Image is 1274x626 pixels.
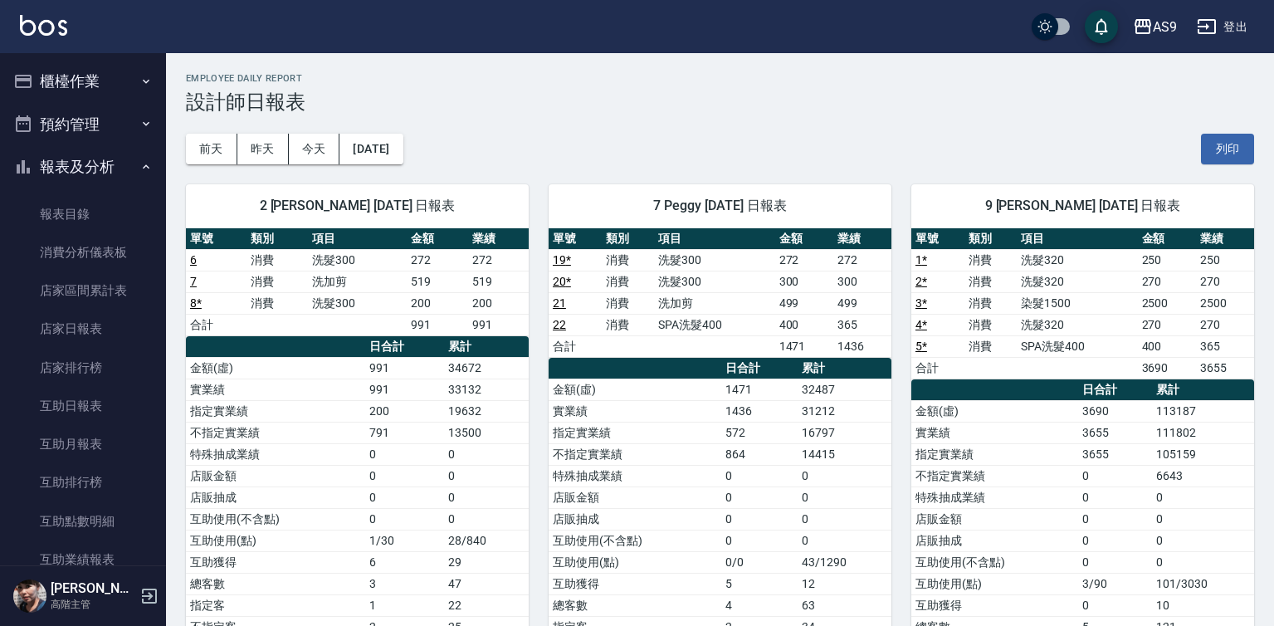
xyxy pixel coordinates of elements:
td: 111802 [1152,422,1254,443]
span: 2 [PERSON_NAME] [DATE] 日報表 [206,198,509,214]
td: 洗髮320 [1017,271,1137,292]
td: 洗髮300 [308,249,408,271]
td: 300 [775,271,833,292]
a: 店家日報表 [7,310,159,348]
td: 32487 [798,379,891,400]
button: 登出 [1190,12,1254,42]
td: 不指定實業績 [186,422,365,443]
td: 0 [1152,530,1254,551]
td: 消費 [964,271,1018,292]
td: 272 [775,249,833,271]
td: 3655 [1196,357,1254,379]
th: 金額 [775,228,833,250]
td: 0 [798,508,891,530]
td: 店販金額 [911,508,1078,530]
td: 2500 [1196,292,1254,314]
td: 16797 [798,422,891,443]
td: 3/90 [1078,573,1152,594]
a: 6 [190,253,197,267]
td: 洗加剪 [308,271,408,292]
th: 項目 [1017,228,1137,250]
td: 43/1290 [798,551,891,573]
td: 消費 [964,292,1018,314]
a: 互助點數明細 [7,502,159,540]
th: 業績 [833,228,891,250]
td: 270 [1196,271,1254,292]
td: 0 [365,487,444,508]
td: 400 [1138,335,1196,357]
td: 0 [721,508,798,530]
h5: [PERSON_NAME] [51,580,135,597]
td: 0 [365,465,444,487]
td: 0 [1152,551,1254,573]
td: 6643 [1152,465,1254,487]
a: 互助排行榜 [7,463,159,501]
td: 消費 [964,314,1018,335]
td: 特殊抽成業績 [911,487,1078,508]
td: 29 [444,551,529,573]
td: 店販抽成 [911,530,1078,551]
h3: 設計師日報表 [186,90,1254,114]
td: 合計 [549,335,602,357]
td: 3655 [1078,422,1152,443]
h2: Employee Daily Report [186,73,1254,84]
table: a dense table [549,228,891,358]
td: 28/840 [444,530,529,551]
td: 200 [468,292,529,314]
td: 互助獲得 [186,551,365,573]
td: 0 [365,443,444,465]
td: 互助使用(點) [549,551,721,573]
td: 991 [365,357,444,379]
button: 列印 [1201,134,1254,164]
td: 113187 [1152,400,1254,422]
td: 22 [444,594,529,616]
td: 519 [468,271,529,292]
td: 互助使用(點) [186,530,365,551]
td: 互助使用(不含點) [549,530,721,551]
td: 63 [798,594,891,616]
button: 今天 [289,134,340,164]
a: 互助日報表 [7,387,159,425]
img: Logo [20,15,67,36]
td: 洗髮320 [1017,249,1137,271]
td: 864 [721,443,798,465]
td: 270 [1196,314,1254,335]
td: 消費 [602,292,655,314]
td: 指定實業績 [911,443,1078,465]
td: 34672 [444,357,529,379]
td: SPA洗髮400 [1017,335,1137,357]
td: 0 [1078,508,1152,530]
td: 互助使用(點) [911,573,1078,594]
td: 31212 [798,400,891,422]
td: 0 [444,465,529,487]
th: 單號 [911,228,964,250]
td: 指定實業績 [549,422,721,443]
td: 總客數 [186,573,365,594]
td: 0 [444,508,529,530]
th: 日合計 [721,358,798,379]
td: 0 [1078,594,1152,616]
td: 1436 [721,400,798,422]
td: 3690 [1078,400,1152,422]
a: 互助業績報表 [7,540,159,579]
td: 0 [365,508,444,530]
button: 預約管理 [7,103,159,146]
td: 3655 [1078,443,1152,465]
td: 991 [365,379,444,400]
td: 791 [365,422,444,443]
td: 店販抽成 [186,487,365,508]
td: 0 [444,487,529,508]
th: 類別 [247,228,307,250]
td: 金額(虛) [549,379,721,400]
td: 互助獲得 [549,573,721,594]
th: 累計 [798,358,891,379]
th: 日合計 [1078,379,1152,401]
td: 0 [798,487,891,508]
td: 10 [1152,594,1254,616]
table: a dense table [911,228,1254,379]
a: 21 [553,296,566,310]
td: 47 [444,573,529,594]
td: 272 [833,249,891,271]
td: 店販金額 [186,465,365,487]
button: AS9 [1126,10,1184,44]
